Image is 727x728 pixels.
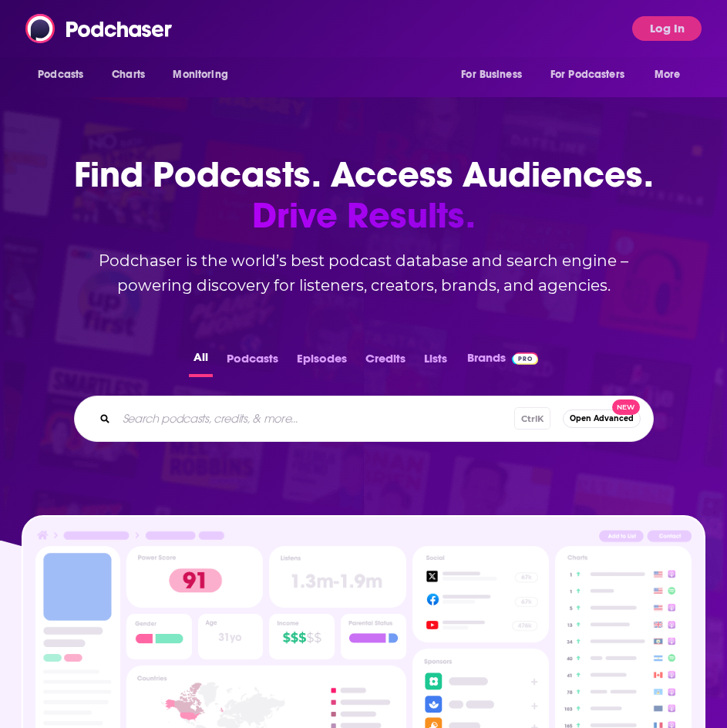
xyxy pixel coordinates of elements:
[116,406,514,431] input: Search podcasts, credits, & more...
[198,614,264,659] img: Podcast Insights Age
[56,248,672,298] h2: Podchaser is the world’s best podcast database and search engine – powering discovery for listene...
[563,410,641,428] button: Open AdvancedNew
[632,16,702,41] button: Log In
[540,60,647,89] button: open menu
[419,347,452,377] button: Lists
[27,60,103,89] button: open menu
[56,195,672,236] span: Drive Results.
[112,64,145,86] span: Charts
[35,529,691,546] img: Podcast Insights Header
[467,347,539,377] a: BrandsPodchaser Pro
[269,614,335,659] img: Podcast Insights Income
[162,60,247,89] button: open menu
[341,614,406,659] img: Podcast Insights Parental Status
[126,546,263,608] img: Podcast Insights Power score
[222,347,283,377] button: Podcasts
[570,414,634,423] span: Open Advanced
[461,64,522,86] span: For Business
[173,64,227,86] span: Monitoring
[550,64,624,86] span: For Podcasters
[412,546,549,643] img: Podcast Socials
[514,407,550,430] span: Ctrl K
[644,60,700,89] button: open menu
[612,399,640,416] span: New
[361,347,410,377] button: Credits
[25,14,173,43] img: Podchaser - Follow, Share and Rate Podcasts
[74,396,654,442] div: Search podcasts, credits, & more...
[38,64,83,86] span: Podcasts
[269,546,406,608] img: Podcast Insights Listens
[102,60,154,89] a: Charts
[655,64,681,86] span: More
[450,60,541,89] button: open menu
[512,352,539,365] img: Podchaser Pro
[292,347,352,377] button: Episodes
[126,614,192,659] img: Podcast Insights Gender
[56,154,672,236] h1: Find Podcasts. Access Audiences.
[189,347,213,377] button: All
